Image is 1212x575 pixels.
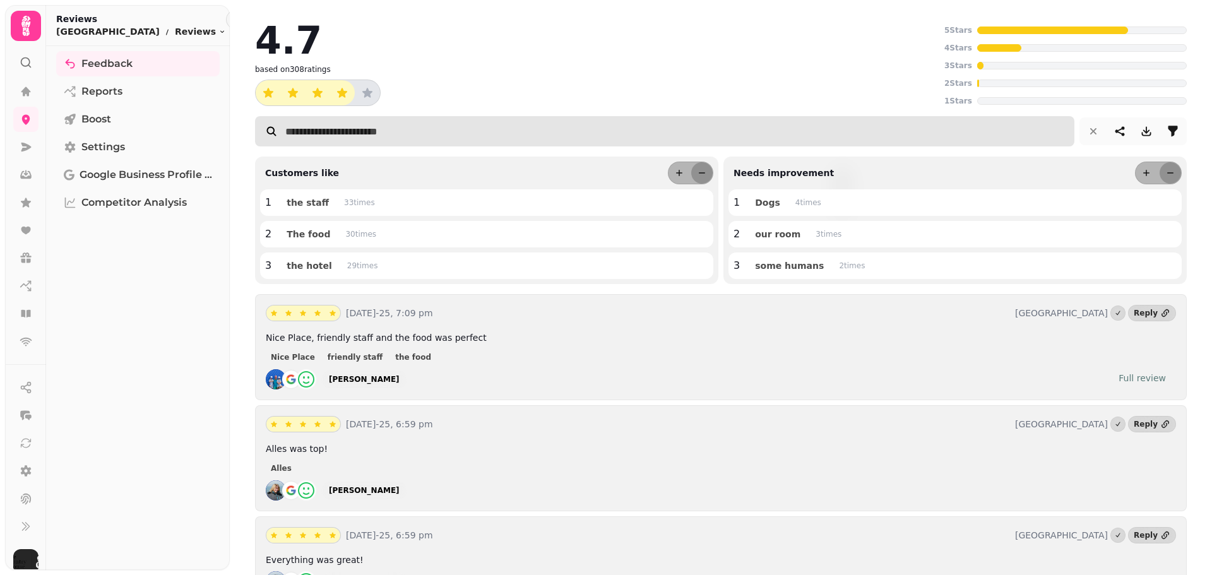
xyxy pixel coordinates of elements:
span: Google Business Profile (Beta) [80,167,212,182]
button: friendly staff [323,351,388,364]
button: Marked as done [1110,417,1126,432]
p: 1 [265,195,271,210]
button: download [1134,119,1159,144]
img: go-emblem@2x.png [281,480,301,501]
button: The food [276,226,340,242]
p: 3 time s [816,229,841,239]
button: star [281,417,296,432]
button: more [668,162,690,184]
p: 2 Stars [944,78,972,88]
button: filter [1160,119,1185,144]
a: Feedback [56,51,220,76]
p: [DATE]-25, 6:59 pm [346,529,1010,542]
p: [GEOGRAPHIC_DATA] [1015,529,1108,542]
a: Reports [56,79,220,104]
p: 4 Stars [944,43,972,53]
p: 2 time s [839,261,865,271]
a: Reply [1128,305,1176,321]
button: star [325,528,340,543]
nav: breadcrumb [56,25,226,38]
span: the hotel [287,261,332,270]
button: star [355,80,380,105]
h2: 4.7 [255,21,322,59]
div: [PERSON_NAME] [329,485,400,495]
button: User avatar [11,549,41,574]
div: Reply [1134,419,1158,429]
button: reset filters [1081,119,1106,144]
button: star [310,528,325,543]
button: star [325,305,340,321]
span: Competitor Analysis [81,195,187,210]
span: Feedback [81,56,133,71]
span: Everything was great! [266,555,364,565]
button: Alles [266,462,297,475]
a: Full review [1108,369,1176,387]
p: Needs improvement [728,167,834,179]
span: Nice Place, friendly staff and the food was perfect [266,333,487,343]
p: 3 [265,258,271,273]
a: [PERSON_NAME] [321,370,407,388]
button: less [1160,162,1181,184]
span: our room [755,230,800,239]
button: star [256,80,281,105]
span: the staff [287,198,329,207]
span: Reports [81,84,122,99]
button: star [310,305,325,321]
button: Dogs [745,194,790,211]
p: [GEOGRAPHIC_DATA] [1015,307,1108,319]
button: star [310,417,325,432]
span: Dogs [755,198,780,207]
button: star [266,528,282,543]
p: based on 308 ratings [255,64,331,74]
button: star [330,80,355,105]
a: Competitor Analysis [56,190,220,215]
p: 1 Stars [944,96,972,106]
p: [GEOGRAPHIC_DATA] [1015,418,1108,430]
div: Reply [1134,308,1158,318]
button: more [1136,162,1157,184]
a: Reply [1128,527,1176,543]
p: 2 [734,227,740,242]
a: [PERSON_NAME] [321,482,407,499]
p: 1 [734,195,740,210]
p: 30 time s [345,229,376,239]
button: star [325,417,340,432]
button: Marked as done [1110,305,1126,321]
p: 4 time s [795,198,821,208]
button: star [305,80,330,105]
span: Alles [271,465,292,472]
button: Reviews [175,25,226,38]
button: Marked as done [1110,528,1126,543]
button: star [295,305,311,321]
button: star [295,417,311,432]
span: some humans [755,261,824,270]
button: less [691,162,713,184]
a: Google Business Profile (Beta) [56,162,220,187]
nav: Tabs [46,46,230,570]
p: [GEOGRAPHIC_DATA] [56,25,160,38]
button: some humans [745,258,834,274]
h2: Reviews [56,13,226,25]
div: Full review [1119,372,1166,384]
img: go-emblem@2x.png [281,369,301,389]
p: 3 [734,258,740,273]
span: Alles was top! [266,444,328,454]
button: star [281,305,296,321]
button: the staff [276,194,339,211]
p: 29 time s [347,261,378,271]
span: Nice Place [271,353,315,361]
p: 5 Stars [944,25,972,35]
img: User avatar [13,549,39,574]
p: 2 [265,227,271,242]
img: ALV-UjWae-O7axHiF1VWiO72EIVV4S2iIs90KDM9PbbwKqegx_NODj0f=s128-c0x00000000-cc-rp-mo [266,369,286,389]
p: 33 time s [344,198,375,208]
span: the food [395,353,431,361]
p: 3 Stars [944,61,972,71]
span: friendly staff [328,353,383,361]
span: Settings [81,139,125,155]
a: Reply [1128,416,1176,432]
button: the food [390,351,436,364]
button: star [266,305,282,321]
span: Boost [81,112,111,127]
p: [DATE]-25, 7:09 pm [346,307,1010,319]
